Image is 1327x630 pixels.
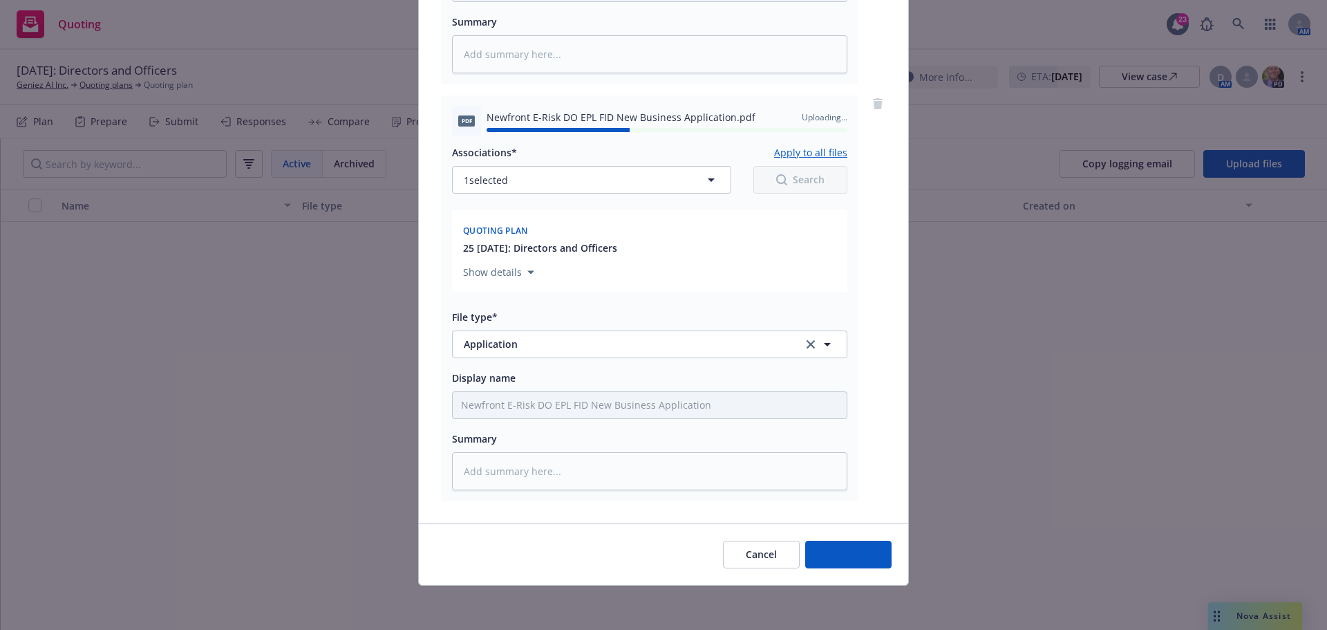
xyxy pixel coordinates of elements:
[452,311,498,324] span: File type*
[828,548,869,561] span: Add files
[723,541,800,568] button: Cancel
[452,166,731,194] button: 1selected
[458,115,475,126] span: pdf
[487,110,755,124] span: Newfront E-Risk DO EPL FID New Business Application.pdf
[802,336,819,353] a: clear selection
[453,392,847,418] input: Add display name here...
[452,432,497,445] span: Summary
[746,548,777,561] span: Cancel
[869,95,886,112] a: remove
[774,144,847,160] button: Apply to all files
[452,371,516,385] span: Display name
[463,241,617,255] button: 25 [DATE]: Directors and Officers
[805,541,892,568] button: Add files
[463,225,528,237] span: Quoting plan
[452,15,497,28] span: Summary
[464,173,508,187] span: 1 selected
[452,146,517,159] span: Associations*
[464,337,784,351] span: Application
[802,111,847,123] span: Uploading...
[458,264,540,281] button: Show details
[452,331,847,358] button: Applicationclear selection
